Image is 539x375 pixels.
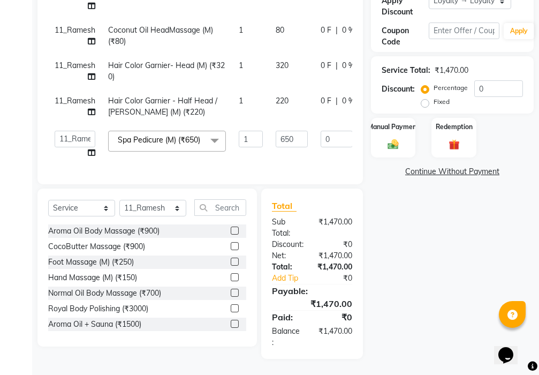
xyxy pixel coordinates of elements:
a: x [200,135,205,145]
span: 1 [239,61,243,70]
input: Search or Scan [194,199,246,216]
span: 11_Ramesh [55,61,95,70]
img: _cash.svg [384,138,402,151]
label: Redemption [436,122,473,132]
span: 0 F [321,25,331,36]
span: 1 [239,96,243,106]
div: Foot Massage (M) (₹250) [48,257,134,268]
span: 0 F [321,60,331,71]
span: | [336,95,338,107]
span: 0 % [342,25,355,36]
a: Continue Without Payment [373,166,532,177]
span: Total [272,200,297,212]
div: Total: [264,261,309,273]
a: Add Tip [264,273,320,284]
div: ₹0 [320,273,360,284]
span: 11_Ramesh [55,96,95,106]
div: ₹1,470.00 [309,261,360,273]
button: Apply [504,23,534,39]
iframe: chat widget [494,332,528,364]
div: ₹1,470.00 [310,250,360,261]
div: Hand Massage (M) (₹150) [48,272,137,283]
span: Hair Color Garnier - Half Head / [PERSON_NAME] (M) (₹220) [108,96,217,117]
div: Royal Body Polishing (₹3000) [48,303,148,314]
div: Aroma Oil Body Massage (₹900) [48,226,160,237]
img: _gift.svg [445,138,463,152]
label: Percentage [434,83,468,93]
div: Aroma Oil + Sauna (₹1500) [48,319,141,330]
span: 0 F [321,95,331,107]
span: | [336,25,338,36]
div: CocoButter Massage (₹900) [48,241,145,252]
label: Manual Payment [368,122,419,132]
div: ₹0 [312,239,360,250]
div: Service Total: [382,65,430,76]
div: Balance : [264,326,310,348]
div: Sub Total: [264,216,310,239]
label: Fixed [434,97,450,107]
div: ₹0 [312,311,360,324]
span: 0 % [342,95,355,107]
span: 80 [276,25,284,35]
span: Spa Pedicure (M) (₹650) [118,135,200,145]
span: 220 [276,96,289,106]
div: ₹1,470.00 [310,326,360,348]
div: ₹1,470.00 [264,297,360,310]
div: Paid: [264,311,312,324]
div: Discount: [382,84,415,95]
input: Enter Offer / Coupon Code [429,22,499,39]
div: ₹1,470.00 [435,65,468,76]
div: Payable: [264,284,360,297]
span: 11_Ramesh [55,25,95,35]
span: 320 [276,61,289,70]
span: 0 % [342,60,355,71]
div: Coupon Code [382,25,429,48]
span: | [336,60,338,71]
span: Coconut Oil HeadMassage (M) (₹80) [108,25,213,46]
div: ₹1,470.00 [310,216,360,239]
div: Net: [264,250,310,261]
div: Discount: [264,239,312,250]
span: 1 [239,25,243,35]
div: Normal Oil Body Massage (₹700) [48,288,161,299]
span: Hair Color Garnier- Head (M) (₹320) [108,61,225,81]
